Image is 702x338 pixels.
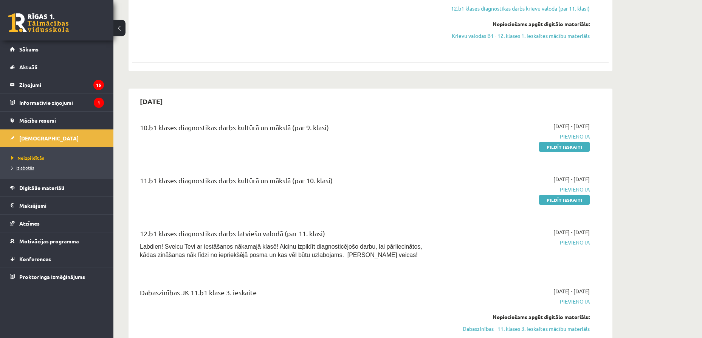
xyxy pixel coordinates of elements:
a: Konferences [10,250,104,268]
a: Sākums [10,40,104,58]
span: Labdien! Sveicu Tevi ar iestāšanos nākamajā klasē! Aicinu izpildīt diagnosticējošo darbu, lai pār... [140,243,422,258]
span: Digitālie materiāli [19,184,64,191]
div: 10.b1 klases diagnostikas darbs kultūrā un mākslā (par 9. klasi) [140,122,436,136]
a: [DEMOGRAPHIC_DATA] [10,129,104,147]
span: [DATE] - [DATE] [553,228,590,236]
span: Aktuāli [19,64,37,70]
a: Maksājumi [10,197,104,214]
i: 1 [94,98,104,108]
span: Motivācijas programma [19,238,79,245]
a: Neizpildītās [11,154,106,161]
span: [DEMOGRAPHIC_DATA] [19,135,79,142]
span: Izlabotās [11,165,34,171]
div: 11.b1 klases diagnostikas darbs kultūrā un mākslā (par 10. klasi) [140,175,436,189]
span: [DATE] - [DATE] [553,287,590,295]
a: Proktoringa izmēģinājums [10,268,104,285]
span: Mācību resursi [19,117,56,124]
span: [DATE] - [DATE] [553,175,590,183]
a: 12.b1 klases diagnostikas darbs krievu valodā (par 11. klasi) [447,5,590,12]
a: Pildīt ieskaiti [539,195,590,205]
span: Neizpildītās [11,155,44,161]
span: Pievienota [447,132,590,140]
div: Nepieciešams apgūt digitālo materiālu: [447,20,590,28]
a: Dabaszinības - 11. klases 3. ieskaites mācību materiāls [447,325,590,333]
a: Atzīmes [10,215,104,232]
span: Pievienota [447,238,590,246]
span: Sākums [19,46,39,53]
h2: [DATE] [132,92,170,110]
span: Pievienota [447,298,590,305]
span: Konferences [19,255,51,262]
a: Aktuāli [10,58,104,76]
span: Proktoringa izmēģinājums [19,273,85,280]
a: Motivācijas programma [10,232,104,250]
span: Atzīmes [19,220,40,227]
a: Izlabotās [11,164,106,171]
span: [DATE] - [DATE] [553,122,590,130]
div: Dabaszinības JK 11.b1 klase 3. ieskaite [140,287,436,301]
a: Rīgas 1. Tālmācības vidusskola [8,13,69,32]
a: Digitālie materiāli [10,179,104,196]
legend: Maksājumi [19,197,104,214]
a: Mācību resursi [10,112,104,129]
div: 12.b1 klases diagnostikas darbs latviešu valodā (par 11. klasi) [140,228,436,242]
i: 15 [93,80,104,90]
span: Pievienota [447,185,590,193]
div: Nepieciešams apgūt digitālo materiālu: [447,313,590,321]
a: Krievu valodas B1 - 12. klases 1. ieskaites mācību materiāls [447,32,590,40]
a: Informatīvie ziņojumi1 [10,94,104,111]
legend: Informatīvie ziņojumi [19,94,104,111]
a: Pildīt ieskaiti [539,142,590,152]
a: Ziņojumi15 [10,76,104,93]
legend: Ziņojumi [19,76,104,93]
